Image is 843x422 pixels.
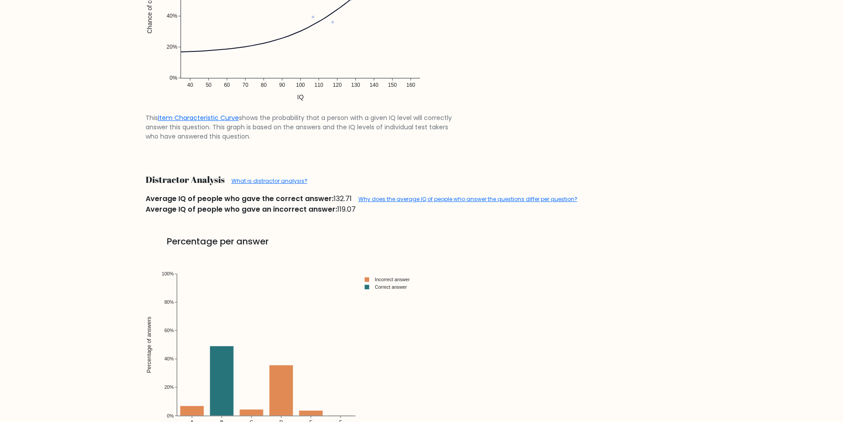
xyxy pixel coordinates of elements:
span: Average IQ of people who gave an incorrect answer: [146,204,337,214]
a: What is distractor analysis? [231,177,308,185]
span: Distractor Analysis [146,174,225,186]
a: Why does the average IQ of people who answer the questions differ per question? [358,195,577,203]
figcaption: This shows the probability that a person with a given IQ level will correctly answer this questio... [146,113,455,141]
div: 119.07 [140,204,703,215]
span: Average IQ of people who gave the correct answer: [146,194,334,204]
div: 132.71 [140,194,703,204]
h5: Percentage per answer [146,236,422,247]
a: Item Characteristic Curve [158,113,239,122]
